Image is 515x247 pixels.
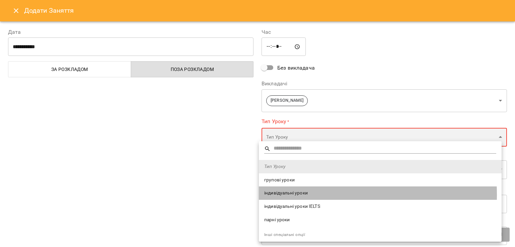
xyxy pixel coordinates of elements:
[264,232,305,237] span: Інші спеціальні опції
[264,217,496,223] span: парні уроки
[264,203,496,210] span: індивідуальні уроки IELTS
[264,190,496,196] span: індивідуальні уроки
[264,163,496,170] span: Тип Уроку
[264,177,496,183] span: групові уроки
